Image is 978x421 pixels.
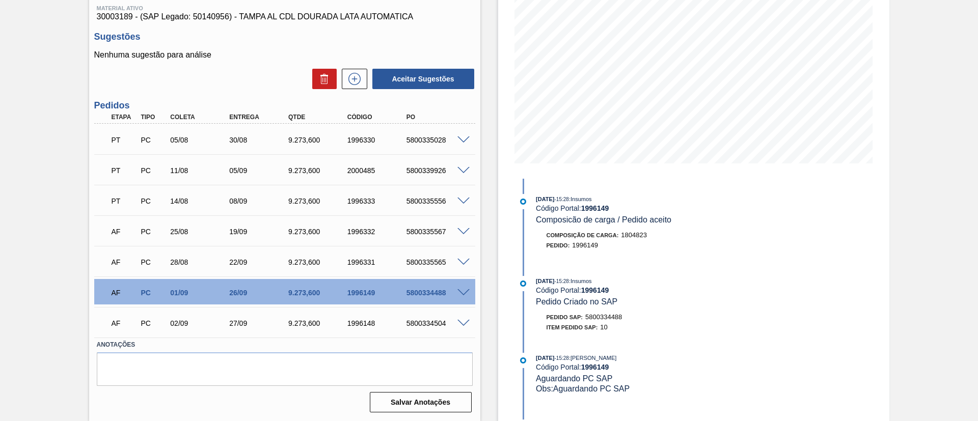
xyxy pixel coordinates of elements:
p: PT [112,166,137,175]
div: 22/09/2025 [227,258,293,266]
span: Composição de Carga : [547,232,619,238]
div: 05/08/2025 [168,136,234,144]
div: 1996332 [345,228,411,236]
span: Pedido Criado no SAP [536,297,617,306]
div: 9.273,600 [286,136,352,144]
span: : [PERSON_NAME] [569,355,617,361]
span: - 15:28 [555,355,569,361]
span: [DATE] [536,196,554,202]
div: 9.273,600 [286,197,352,205]
div: Etapa [109,114,140,121]
div: 9.273,600 [286,166,352,175]
span: Pedido : [547,242,570,248]
p: AF [112,228,137,236]
div: 5800335028 [404,136,470,144]
div: 5800335565 [404,258,470,266]
div: 02/09/2025 [168,319,234,327]
span: : Insumos [569,278,592,284]
div: 14/08/2025 [168,197,234,205]
div: 05/09/2025 [227,166,293,175]
div: 5800334504 [404,319,470,327]
div: 1996148 [345,319,411,327]
div: Aguardando Faturamento [109,220,140,243]
span: Aguardando PC SAP [536,374,612,383]
div: 27/09/2025 [227,319,293,327]
div: Entrega [227,114,293,121]
div: 01/09/2025 [168,289,234,297]
div: Código Portal: [536,204,778,212]
img: atual [520,280,526,287]
div: 08/09/2025 [227,197,293,205]
div: 26/09/2025 [227,289,293,297]
div: Pedido em Trânsito [109,129,140,151]
p: Nenhuma sugestão para análise [94,50,475,60]
div: 5800334488 [404,289,470,297]
div: Pedido em Trânsito [109,159,140,182]
div: Aceitar Sugestões [367,68,475,90]
div: 9.273,600 [286,289,352,297]
h3: Sugestões [94,32,475,42]
div: Qtde [286,114,352,121]
span: : Insumos [569,196,592,202]
div: Aguardando Faturamento [109,251,140,273]
div: 1996330 [345,136,411,144]
div: Código Portal: [536,286,778,294]
span: [DATE] [536,355,554,361]
span: 5800334488 [585,313,622,321]
div: 1996149 [345,289,411,297]
div: Pedido em Trânsito [109,190,140,212]
div: Pedido de Compra [138,197,169,205]
div: Pedido de Compra [138,289,169,297]
strong: 1996149 [581,286,609,294]
span: Item pedido SAP: [547,324,598,330]
div: Tipo [138,114,169,121]
p: AF [112,258,137,266]
div: Nova sugestão [337,69,367,89]
span: [DATE] [536,278,554,284]
div: 2000485 [345,166,411,175]
div: Código [345,114,411,121]
div: Aguardando Faturamento [109,282,140,304]
div: Pedido de Compra [138,319,169,327]
h3: Pedidos [94,100,475,111]
div: 25/08/2025 [168,228,234,236]
div: 19/09/2025 [227,228,293,236]
span: Obs: Aguardando PC SAP [536,384,630,393]
div: Aguardando Faturamento [109,312,140,334]
div: 11/08/2025 [168,166,234,175]
p: AF [112,289,137,297]
img: atual [520,199,526,205]
div: Coleta [168,114,234,121]
span: 10 [600,323,607,331]
p: PT [112,136,137,144]
span: - 15:28 [555,278,569,284]
div: PO [404,114,470,121]
div: 9.273,600 [286,319,352,327]
span: 1996149 [572,241,598,249]
div: 30/08/2025 [227,136,293,144]
p: PT [112,197,137,205]
div: Código Portal: [536,363,778,371]
span: 1804823 [621,231,647,239]
span: Pedido SAP: [547,314,583,320]
img: atual [520,357,526,363]
div: 5800339926 [404,166,470,175]
div: 1996333 [345,197,411,205]
div: 5800335567 [404,228,470,236]
span: - 15:28 [555,197,569,202]
span: Composicão de carga / Pedido aceito [536,215,671,224]
div: 28/08/2025 [168,258,234,266]
button: Salvar Anotações [370,392,472,412]
div: 9.273,600 [286,228,352,236]
div: Pedido de Compra [138,228,169,236]
div: Pedido de Compra [138,136,169,144]
div: 5800335556 [404,197,470,205]
button: Aceitar Sugestões [372,69,474,89]
div: Excluir Sugestões [307,69,337,89]
strong: 1996149 [581,363,609,371]
span: Material ativo [97,5,473,11]
div: Pedido de Compra [138,166,169,175]
span: 30003189 - (SAP Legado: 50140956) - TAMPA AL CDL DOURADA LATA AUTOMATICA [97,12,473,21]
div: 9.273,600 [286,258,352,266]
div: Pedido de Compra [138,258,169,266]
